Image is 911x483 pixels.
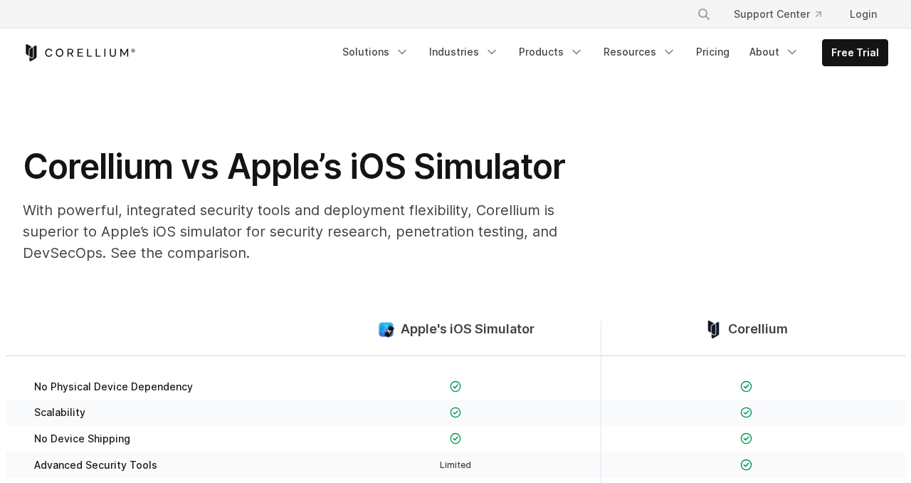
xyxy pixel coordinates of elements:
a: Industries [421,39,507,65]
img: Checkmark [740,407,752,419]
a: Solutions [334,39,418,65]
button: Search [691,1,717,27]
img: Checkmark [740,459,752,471]
img: Checkmark [740,380,752,393]
div: Navigation Menu [680,1,888,27]
a: Corellium Home [23,44,136,61]
span: Limited [440,459,471,470]
div: Navigation Menu [334,39,888,66]
a: Products [510,39,592,65]
a: Support Center [722,1,833,27]
p: With powerful, integrated security tools and deployment flexibility, Corellium is superior to App... [23,199,592,264]
span: Corellium [728,321,788,338]
a: Resources [595,39,685,65]
span: Advanced Security Tools [34,459,157,472]
img: Checkmark [450,432,462,445]
img: Checkmark [450,407,462,419]
img: Checkmark [740,432,752,445]
a: About [741,39,808,65]
img: Checkmark [450,380,462,393]
span: No Device Shipping [34,432,130,445]
span: No Physical Device Dependency [34,380,193,393]
span: Scalability [34,406,85,419]
span: Apple's iOS Simulator [401,321,535,338]
a: Free Trial [823,40,888,66]
a: Pricing [688,39,738,65]
h1: Corellium vs Apple’s iOS Simulator [23,145,592,188]
img: compare_ios-simulator--large [377,321,395,338]
a: Login [838,1,888,27]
